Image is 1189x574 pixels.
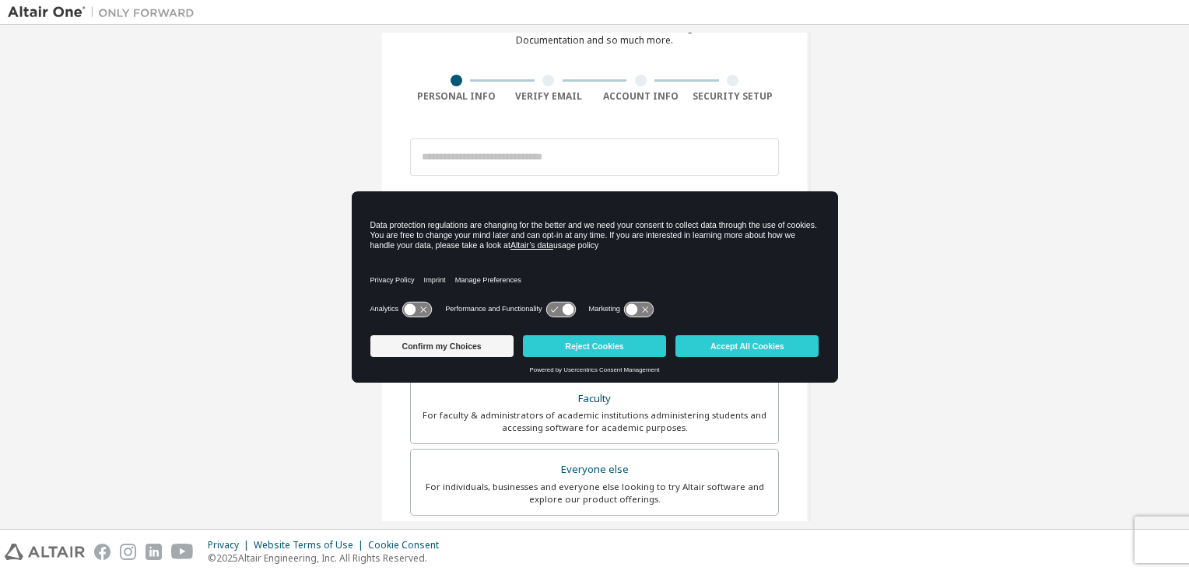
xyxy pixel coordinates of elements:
img: altair_logo.svg [5,544,85,560]
img: linkedin.svg [146,544,162,560]
div: Privacy [208,539,254,551]
div: Personal Info [410,90,503,103]
div: Account Info [594,90,687,103]
img: facebook.svg [94,544,110,560]
div: Cookie Consent [368,539,448,551]
img: Altair One [8,5,202,20]
div: Website Terms of Use [254,539,368,551]
div: Verify Email [503,90,595,103]
div: For individuals, businesses and everyone else looking to try Altair software and explore our prod... [420,481,769,506]
div: For Free Trials, Licenses, Downloads, Learning & Documentation and so much more. [486,22,703,47]
p: © 2025 Altair Engineering, Inc. All Rights Reserved. [208,551,448,565]
div: Everyone else [420,459,769,481]
img: youtube.svg [171,544,194,560]
div: Faculty [420,388,769,410]
img: instagram.svg [120,544,136,560]
div: For faculty & administrators of academic institutions administering students and accessing softwa... [420,409,769,434]
div: Security Setup [687,90,780,103]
